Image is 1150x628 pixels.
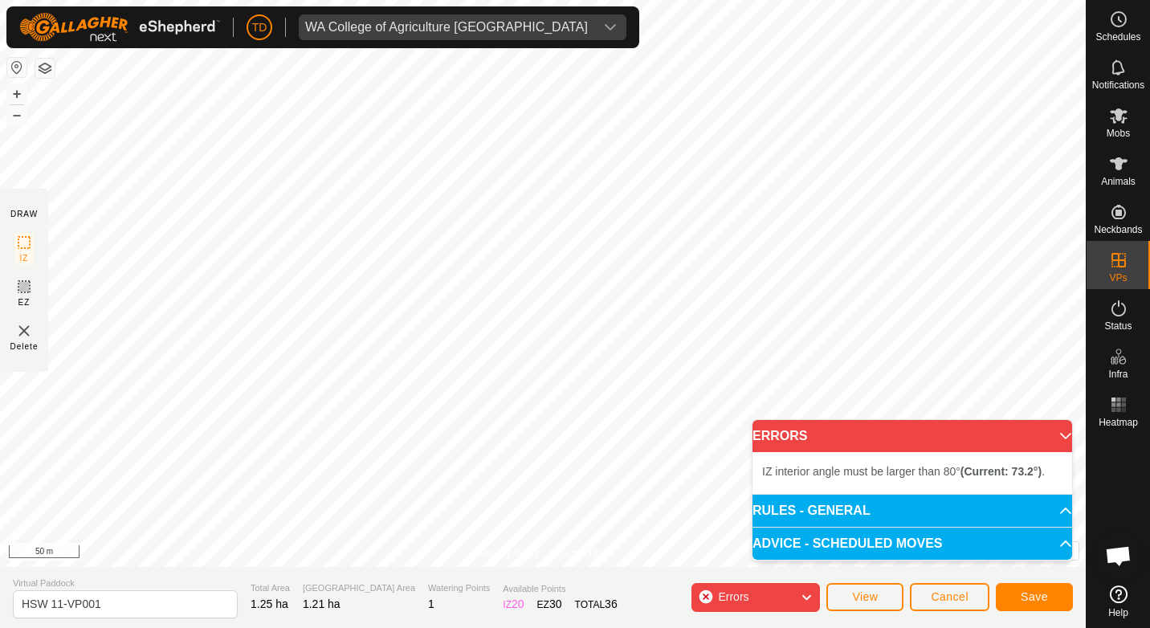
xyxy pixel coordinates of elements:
[1095,532,1143,580] div: Open chat
[512,597,524,610] span: 20
[1108,369,1128,379] span: Infra
[251,581,290,595] span: Total Area
[503,596,524,613] div: IZ
[7,105,27,124] button: –
[1087,579,1150,624] a: Help
[7,58,27,77] button: Reset Map
[1108,608,1128,618] span: Help
[299,14,594,40] span: WA College of Agriculture Denmark
[537,596,562,613] div: EZ
[10,341,39,353] span: Delete
[752,504,871,517] span: RULES - GENERAL
[19,13,220,42] img: Gallagher Logo
[1107,128,1130,138] span: Mobs
[752,420,1072,452] p-accordion-header: ERRORS
[1101,177,1136,186] span: Animals
[762,465,1045,478] span: IZ interior angle must be larger than 80° .
[1099,418,1138,427] span: Heatmap
[14,321,34,341] img: VP
[1095,32,1140,42] span: Schedules
[931,590,969,603] span: Cancel
[718,590,748,603] span: Errors
[852,590,878,603] span: View
[960,465,1042,478] b: (Current: 73.2°)
[251,597,288,610] span: 1.25 ha
[35,59,55,78] button: Map Layers
[752,537,942,550] span: ADVICE - SCHEDULED MOVES
[752,528,1072,560] p-accordion-header: ADVICE - SCHEDULED MOVES
[7,84,27,104] button: +
[428,581,490,595] span: Watering Points
[752,495,1072,527] p-accordion-header: RULES - GENERAL
[594,14,626,40] div: dropdown trigger
[996,583,1073,611] button: Save
[303,581,415,595] span: [GEOGRAPHIC_DATA] Area
[605,597,618,610] span: 36
[479,546,540,561] a: Privacy Policy
[20,252,29,264] span: IZ
[428,597,434,610] span: 1
[18,296,31,308] span: EZ
[826,583,903,611] button: View
[910,583,989,611] button: Cancel
[1094,225,1142,234] span: Neckbands
[559,546,606,561] a: Contact Us
[503,582,617,596] span: Available Points
[1021,590,1048,603] span: Save
[10,208,38,220] div: DRAW
[305,21,588,34] div: WA College of Agriculture [GEOGRAPHIC_DATA]
[13,577,238,590] span: Virtual Paddock
[1109,273,1127,283] span: VPs
[303,597,341,610] span: 1.21 ha
[575,596,618,613] div: TOTAL
[549,597,562,610] span: 30
[1104,321,1132,331] span: Status
[252,19,267,36] span: TD
[752,430,807,442] span: ERRORS
[1092,80,1144,90] span: Notifications
[752,452,1072,494] p-accordion-content: ERRORS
